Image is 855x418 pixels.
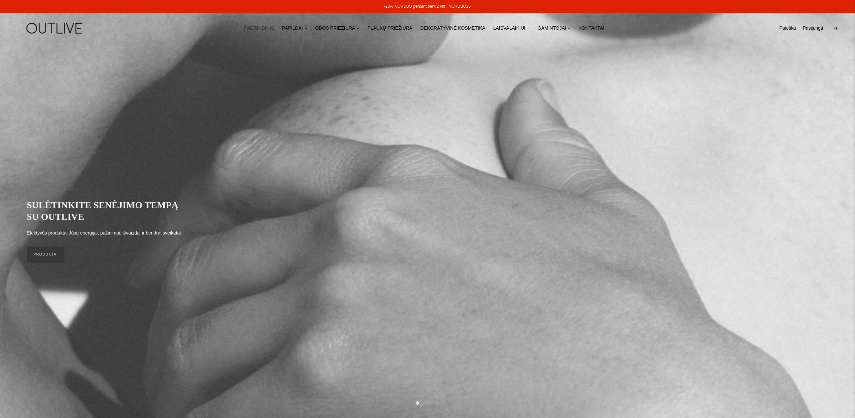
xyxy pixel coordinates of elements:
[367,21,412,36] a: PLAUKŲ PRIEŽIŪRA
[426,401,429,404] button: Move carousel to slide 2
[420,21,485,36] a: DEKORATYVINĖ KOSMETIKA
[13,17,97,40] img: OUTLIVE
[384,4,471,9] a: -25% NORDBO perkant bent 2 vnt | NORDBO25
[416,401,419,405] button: Move carousel to slide 1
[830,21,842,36] a: 0
[244,21,274,36] a: PAGRINDINIS
[27,199,187,223] h2: SULĖTINKITE SENĖJIMO TEMPĄ SU OUTLIVE
[578,21,604,36] a: KONTAKTAI
[831,24,840,33] span: 0
[493,21,530,36] a: LAISVALAIKIUI
[803,21,823,36] a: Prisijungti
[315,21,359,36] a: ODOS PRIEŽIŪRA
[282,21,307,36] a: PAPILDAI
[538,21,570,36] a: GAMINTOJAI
[436,401,439,404] button: Move carousel to slide 3
[27,247,64,263] a: PRODUKTAI
[779,21,796,36] a: Paieška
[27,229,181,237] p: Efektyvūs produktai Jūsų energijai, pažinimui, išvaizdai ir bendrai sveikatai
